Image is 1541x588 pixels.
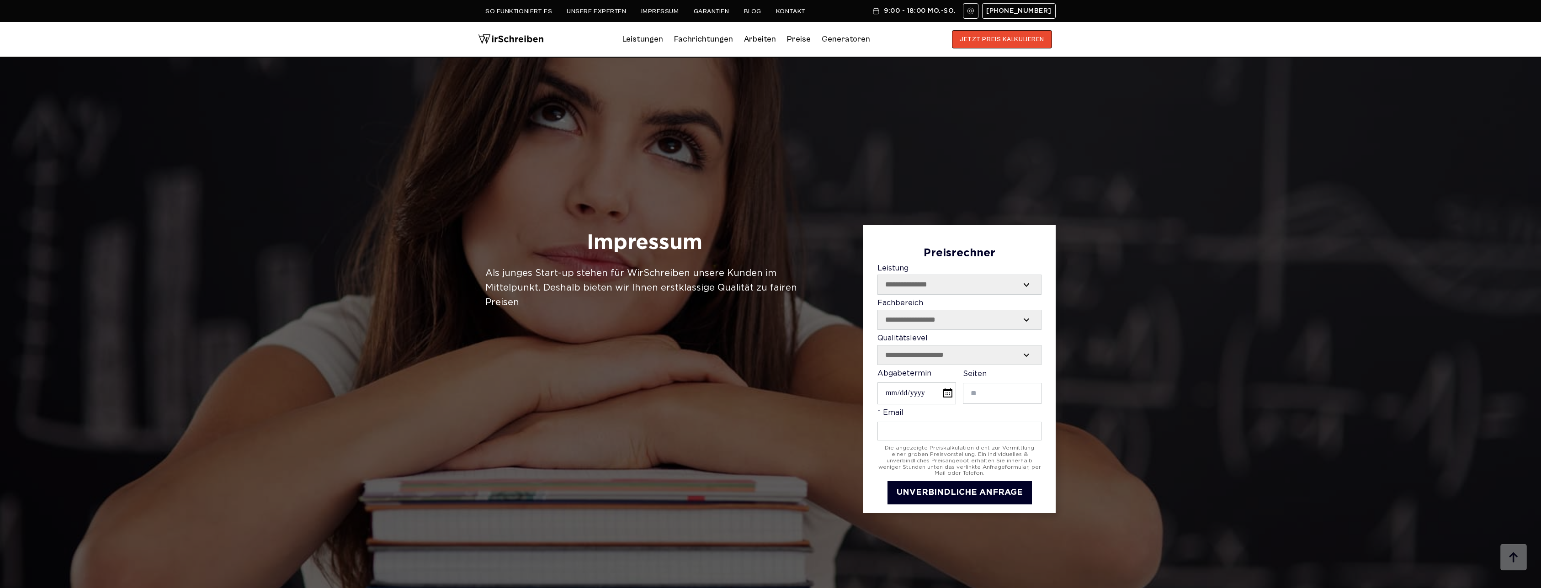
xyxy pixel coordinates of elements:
[478,30,544,48] img: logo wirschreiben
[485,266,804,310] div: Als junges Start-up stehen für WirSchreiben unsere Kunden im Mittelpunkt. Deshalb bieten wir Ihne...
[877,382,956,404] input: Abgabetermin
[641,8,679,15] a: Impressum
[485,229,804,257] h1: Impressum
[986,7,1052,15] span: [PHONE_NUMBER]
[967,7,974,15] img: Email
[877,370,956,404] label: Abgabetermin
[776,8,806,15] a: Kontakt
[877,247,1042,260] div: Preisrechner
[877,247,1042,504] form: Contact form
[877,299,1042,330] label: Fachbereich
[884,7,956,15] span: 9:00 - 18:00 Mo.-So.
[952,30,1052,48] button: JETZT PREIS KALKULIEREN
[877,409,1042,440] label: * Email
[878,275,1041,294] select: Leistung
[877,445,1042,477] div: Die angezeigte Preiskalkulation dient zur Vermittlung einer groben Preisvorstellung. Ein individu...
[1500,544,1527,572] img: button top
[822,32,870,47] a: Generatoren
[877,265,1042,295] label: Leistung
[982,3,1056,19] a: [PHONE_NUMBER]
[897,489,1023,496] span: UNVERBINDLICHE ANFRAGE
[878,310,1041,329] select: Fachbereich
[744,32,776,47] a: Arbeiten
[674,32,733,47] a: Fachrichtungen
[877,422,1042,440] input: * Email
[963,371,987,377] span: Seiten
[567,8,626,15] a: Unsere Experten
[744,8,761,15] a: Blog
[878,345,1041,365] select: Qualitätslevel
[872,7,880,15] img: Schedule
[694,8,729,15] a: Garantien
[887,481,1032,504] button: UNVERBINDLICHE ANFRAGE
[787,34,811,44] a: Preise
[622,32,663,47] a: Leistungen
[877,334,1042,365] label: Qualitätslevel
[485,8,552,15] a: So funktioniert es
